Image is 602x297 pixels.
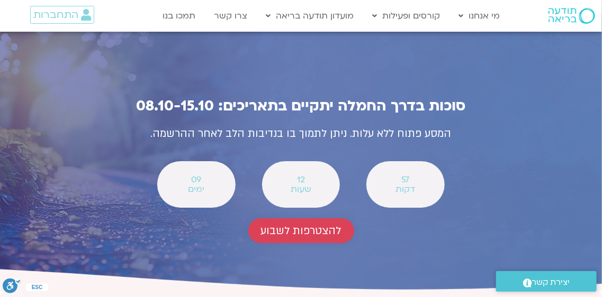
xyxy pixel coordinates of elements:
span: 09 [171,175,221,184]
span: ימים [171,184,221,194]
h2: סוכות בדרך החמלה יתקיים בתאריכים: 08.10-15.10 [68,98,534,114]
span: דקות [380,184,430,194]
a: התחברות [30,6,94,24]
a: יצירת קשר [496,271,597,292]
a: קורסים ופעילות [367,6,446,26]
span: שעות [276,184,326,194]
p: המסע פתוח ללא עלות. ניתן לתמוך בו בנדיבות הלב לאחר ההרשמה. [68,125,534,143]
a: תמכו בנו [158,6,201,26]
span: להצטרפות לשבוע [261,225,342,237]
span: 12 [276,175,326,184]
a: מי אנחנו [454,6,506,26]
span: יצירת קשר [532,275,570,290]
span: התחברות [33,9,78,21]
a: צרו קשר [209,6,253,26]
a: להצטרפות לשבוע [248,218,354,243]
img: תודעה בריאה [549,8,595,24]
span: 57 [380,175,430,184]
a: מועדון תודעה בריאה [261,6,360,26]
